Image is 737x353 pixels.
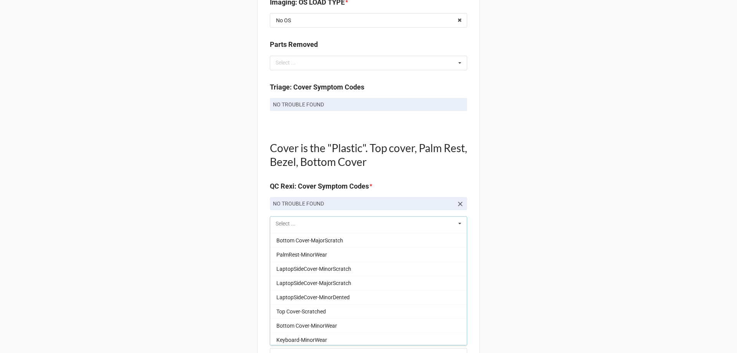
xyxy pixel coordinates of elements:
span: LaptopSideCover-MinorScratch [276,266,351,272]
label: Triage: Cover Symptom Codes [270,82,364,93]
h1: Cover is the "Plastic". Top cover, Palm Rest, Bezel, Bottom Cover [270,141,467,169]
span: Bottom Cover-MajorScratch [276,237,343,244]
span: Top Cover-Scratched [276,308,326,315]
span: LaptopSideCover-MajorScratch [276,280,351,286]
span: Keyboard-MinorWear [276,337,327,343]
div: Select ... [274,58,307,67]
div: No OS [276,18,291,23]
span: PalmRest-MinorWear [276,252,327,258]
p: NO TROUBLE FOUND [273,101,464,108]
span: LaptopSideCover-MinorDented [276,294,350,300]
label: Parts Removed [270,39,318,50]
label: QC Rexi: Cover Symptom Codes [270,181,369,192]
p: NO TROUBLE FOUND [273,200,453,207]
span: Bottom Cover-MinorWear [276,323,337,329]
